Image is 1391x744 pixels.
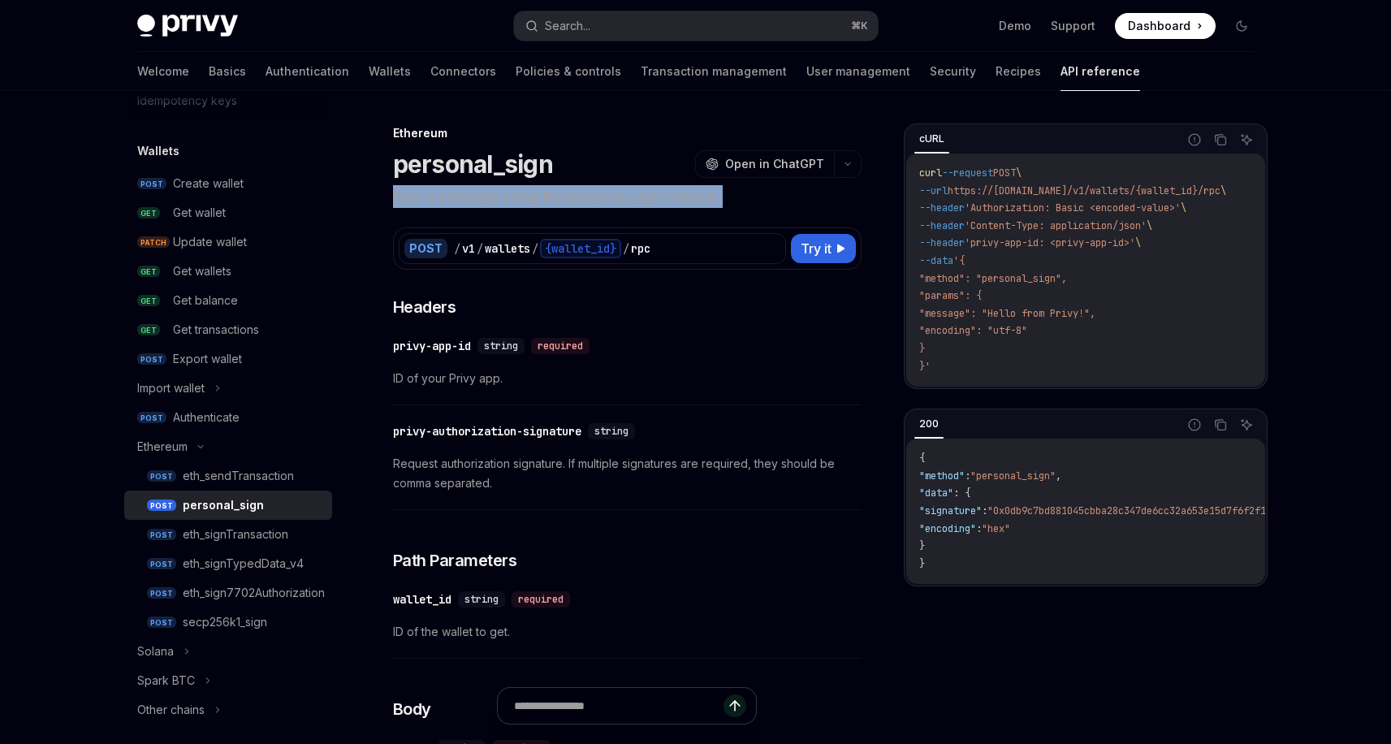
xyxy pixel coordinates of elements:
[919,452,925,465] span: {
[393,591,451,608] div: wallet_id
[919,487,953,500] span: "data"
[404,239,447,258] div: POST
[1220,184,1226,197] span: \
[393,338,471,354] div: privy-app-id
[137,437,188,456] div: Ethereum
[147,470,176,482] span: POST
[1016,167,1022,180] span: \
[124,286,332,315] a: GETGet balance
[464,593,499,606] span: string
[124,461,332,491] a: POSTeth_sendTransaction
[147,587,176,599] span: POST
[393,125,862,141] div: Ethereum
[183,525,288,544] div: eth_signTransaction
[631,240,650,257] div: rpc
[137,141,179,161] h5: Wallets
[791,234,856,263] button: Try it
[1236,414,1257,435] button: Ask AI
[137,207,160,219] span: GET
[725,156,824,172] span: Open in ChatGPT
[369,52,411,91] a: Wallets
[137,353,166,366] span: POST
[914,129,949,149] div: cURL
[919,539,925,552] span: }
[919,289,982,302] span: "params": {
[137,412,166,424] span: POST
[173,232,247,252] div: Update wallet
[965,201,1181,214] span: 'Authorization: Basic <encoded-value>'
[914,414,944,434] div: 200
[1128,18,1190,34] span: Dashboard
[124,608,332,637] a: POSTsecp256k1_sign
[462,240,475,257] div: v1
[183,495,264,515] div: personal_sign
[137,236,170,249] span: PATCH
[393,454,862,493] span: Request authorization signature. If multiple signatures are required, they should be comma separa...
[982,504,987,517] span: :
[999,18,1031,34] a: Demo
[137,15,238,37] img: dark logo
[485,240,530,257] div: wallets
[393,369,862,388] span: ID of your Privy app.
[137,671,195,690] div: Spark BTC
[393,149,553,179] h1: personal_sign
[124,169,332,198] a: POSTCreate wallet
[124,520,332,549] a: POSTeth_signTransaction
[183,612,267,632] div: secp256k1_sign
[1210,129,1231,150] button: Copy the contents from the code block
[1061,52,1140,91] a: API reference
[137,700,205,720] div: Other chains
[393,423,581,439] div: privy-authorization-signature
[124,315,332,344] a: GETGet transactions
[919,219,965,232] span: --header
[516,52,621,91] a: Policies & controls
[942,167,993,180] span: --request
[970,469,1056,482] span: "personal_sign"
[137,266,160,278] span: GET
[477,240,483,257] div: /
[183,554,304,573] div: eth_signTypedData_v4
[393,296,456,318] span: Headers
[173,203,226,223] div: Get wallet
[1229,13,1255,39] button: Toggle dark mode
[393,622,862,642] span: ID of the wallet to get.
[173,291,238,310] div: Get balance
[806,52,910,91] a: User management
[965,219,1147,232] span: 'Content-Type: application/json'
[851,19,868,32] span: ⌘ K
[919,272,1067,285] span: "method": "personal_sign",
[919,522,976,535] span: "encoding"
[623,240,629,257] div: /
[540,239,621,258] div: {wallet_id}
[919,307,1095,320] span: "message": "Hello from Privy!",
[1210,414,1231,435] button: Copy the contents from the code block
[137,52,189,91] a: Welcome
[124,198,332,227] a: GETGet wallet
[965,469,970,482] span: :
[137,642,174,661] div: Solana
[393,185,862,208] p: Sign a message using the personal_sign method.
[147,558,176,570] span: POST
[545,16,590,36] div: Search...
[531,338,590,354] div: required
[919,557,925,570] span: }
[137,178,166,190] span: POST
[137,295,160,307] span: GET
[919,236,965,249] span: --header
[919,469,965,482] span: "method"
[173,349,242,369] div: Export wallet
[919,201,965,214] span: --header
[965,236,1135,249] span: 'privy-app-id: <privy-app-id>'
[919,504,982,517] span: "signature"
[266,52,349,91] a: Authentication
[173,174,244,193] div: Create wallet
[996,52,1041,91] a: Recipes
[953,487,970,500] span: : {
[953,254,965,267] span: '{
[919,360,931,373] span: }'
[1051,18,1095,34] a: Support
[724,694,746,717] button: Send message
[124,549,332,578] a: POSTeth_signTypedData_v4
[454,240,460,257] div: /
[393,549,517,572] span: Path Parameters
